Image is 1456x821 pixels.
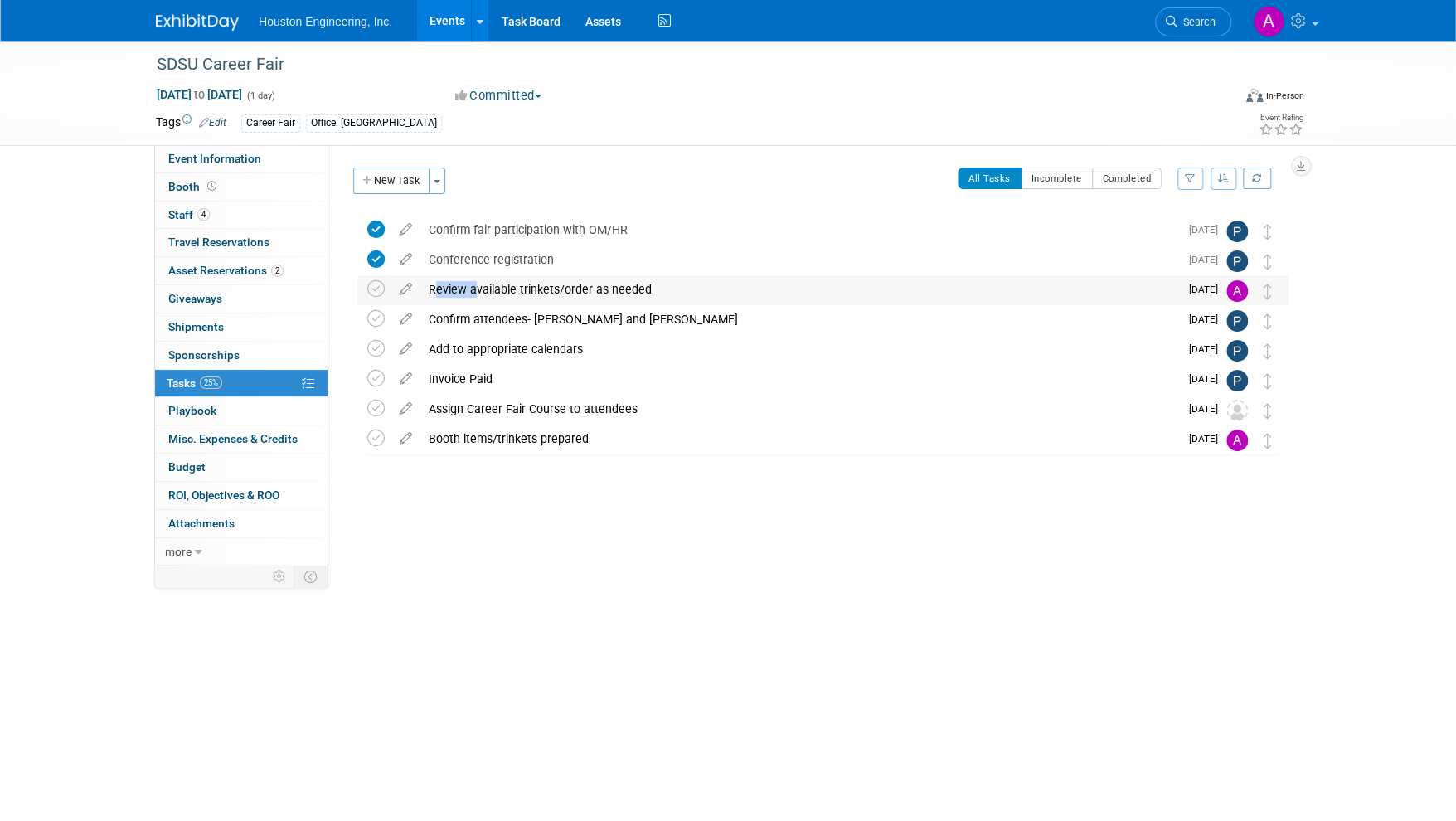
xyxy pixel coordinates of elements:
[294,566,328,587] td: Toggle Event Tabs
[1264,433,1272,449] i: Move task
[1264,313,1272,329] i: Move task
[420,305,1179,333] div: Confirm attendees- [PERSON_NAME] and [PERSON_NAME]
[155,454,328,481] a: Budget
[420,216,1179,244] div: Confirm fair participation with OM/HR
[168,208,210,221] span: Staff
[155,145,328,172] a: Event Information
[420,365,1179,393] div: Invoice Paid
[1264,284,1272,299] i: Move task
[155,285,328,313] a: Giveaways
[155,482,328,509] a: ROI, Objectives & ROO
[155,202,328,229] a: Staff4
[1226,250,1248,272] img: Pam Freedland
[449,87,548,104] button: Committed
[155,229,328,256] a: Travel Reservations
[391,342,420,357] a: edit
[1226,221,1248,242] img: Pam Freedland
[1264,343,1272,359] i: Move task
[200,376,222,389] span: 25%
[151,50,1206,80] div: SDSU Career Fair
[1253,6,1284,37] img: Ali Ringheimer
[165,545,192,558] span: more
[420,335,1179,363] div: Add to appropriate calendars
[168,348,240,362] span: Sponsorships
[391,252,420,267] a: edit
[1264,403,1272,419] i: Move task
[192,88,207,101] span: to
[168,236,269,249] span: Travel Reservations
[168,404,216,417] span: Playbook
[391,431,420,446] a: edit
[391,372,420,386] a: edit
[156,14,239,31] img: ExhibitDay
[1021,168,1093,189] button: Incomplete
[1189,224,1226,236] span: [DATE]
[420,275,1179,304] div: Review available trinkets/order as needed
[1243,168,1271,189] a: Refresh
[1226,430,1248,451] img: Ali Ringheimer
[1092,168,1162,189] button: Completed
[155,370,328,397] a: Tasks25%
[420,425,1179,453] div: Booth items/trinkets prepared
[155,342,328,369] a: Sponsorships
[168,320,224,333] span: Shipments
[245,90,275,101] span: (1 day)
[168,432,298,445] span: Misc. Expenses & Credits
[1177,16,1216,28] span: Search
[1189,373,1226,385] span: [DATE]
[1226,370,1248,391] img: Pam Freedland
[167,376,222,390] span: Tasks
[155,397,328,425] a: Playbook
[168,488,279,502] span: ROI, Objectives & ROO
[1189,403,1226,415] span: [DATE]
[391,282,420,297] a: edit
[168,292,222,305] span: Giveaways
[168,460,206,474] span: Budget
[241,114,300,132] div: Career Fair
[204,180,220,192] span: Booth not reserved yet
[168,180,220,193] span: Booth
[1189,284,1226,295] span: [DATE]
[155,173,328,201] a: Booth
[168,152,261,165] span: Event Information
[1246,89,1263,102] img: Format-Inperson.png
[271,265,284,277] span: 2
[1226,340,1248,362] img: Pam Freedland
[265,566,294,587] td: Personalize Event Tab Strip
[259,15,392,28] span: Houston Engineering, Inc.
[197,208,210,221] span: 4
[168,264,284,277] span: Asset Reservations
[155,538,328,566] a: more
[1155,7,1231,36] a: Search
[156,114,226,133] td: Tags
[155,425,328,453] a: Misc. Expenses & Credits
[1189,313,1226,325] span: [DATE]
[420,395,1179,423] div: Assign Career Fair Course to attendees
[420,245,1179,274] div: Conference registration
[1189,433,1226,445] span: [DATE]
[1265,90,1304,102] div: In-Person
[168,517,235,530] span: Attachments
[1189,343,1226,355] span: [DATE]
[155,313,328,341] a: Shipments
[1226,280,1248,302] img: Ali Ringheimer
[306,114,442,132] div: Office: [GEOGRAPHIC_DATA]
[391,312,420,327] a: edit
[391,401,420,416] a: edit
[1226,400,1248,421] img: Unassigned
[155,257,328,284] a: Asset Reservations2
[155,510,328,537] a: Attachments
[1189,254,1226,265] span: [DATE]
[1226,310,1248,332] img: Pam Freedland
[156,87,243,102] span: [DATE] [DATE]
[1259,114,1303,122] div: Event Rating
[1133,86,1304,111] div: Event Format
[958,168,1022,189] button: All Tasks
[1264,254,1272,270] i: Move task
[199,117,226,129] a: Edit
[1264,224,1272,240] i: Move task
[353,168,430,194] button: New Task
[391,222,420,237] a: edit
[1264,373,1272,389] i: Move task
